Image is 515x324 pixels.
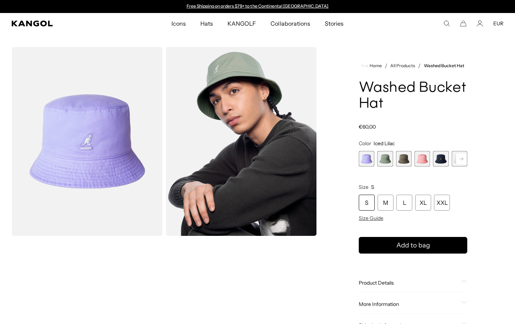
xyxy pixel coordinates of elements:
[12,47,317,236] product-gallery: Gallery Viewer
[362,62,382,69] a: Home
[164,13,193,34] a: Icons
[460,20,467,27] button: Cart
[359,151,374,167] div: 1 of 13
[359,151,374,167] label: Iced Lilac
[183,4,332,9] slideshow-component: Announcement bar
[187,3,329,9] a: Free Shipping on orders $79+ to the Continental [GEOGRAPHIC_DATA]
[359,184,369,190] span: Size
[359,195,375,211] div: S
[12,21,113,26] a: Kangol
[396,241,430,250] span: Add to bag
[374,140,395,147] span: Iced Lilac
[452,151,467,167] label: Khaki
[368,63,382,68] span: Home
[325,13,344,34] span: Stories
[166,47,317,236] img: sage-green
[477,20,483,27] a: Account
[359,301,459,307] span: More Information
[415,195,431,211] div: XL
[377,151,393,167] div: 2 of 13
[415,61,421,70] li: /
[443,20,450,27] summary: Search here
[171,13,186,34] span: Icons
[382,61,387,70] li: /
[396,151,412,167] div: 3 of 13
[359,80,467,112] h1: Washed Bucket Hat
[359,280,459,286] span: Product Details
[452,151,467,167] div: 6 of 13
[193,13,220,34] a: Hats
[396,151,412,167] label: Smog
[183,4,332,9] div: Announcement
[271,13,310,34] span: Collaborations
[359,237,467,254] button: Add to bag
[493,20,503,27] button: EUR
[359,140,371,147] span: Color
[359,124,376,130] span: €60,00
[377,151,393,167] label: SAGE GREEN
[200,13,213,34] span: Hats
[227,13,256,34] span: KANGOLF
[183,4,332,9] div: 1 of 2
[12,47,163,236] img: color-iced-lilac
[390,63,415,68] a: All Products
[433,151,448,167] label: Navy
[378,195,393,211] div: M
[433,151,448,167] div: 5 of 13
[396,195,412,211] div: L
[318,13,351,34] a: Stories
[359,215,383,221] span: Size Guide
[414,151,430,167] label: Pepto
[371,184,374,190] span: S
[263,13,317,34] a: Collaborations
[414,151,430,167] div: 4 of 13
[359,61,467,70] nav: breadcrumbs
[220,13,263,34] a: KANGOLF
[424,63,464,68] a: Washed Bucket Hat
[434,195,450,211] div: XXL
